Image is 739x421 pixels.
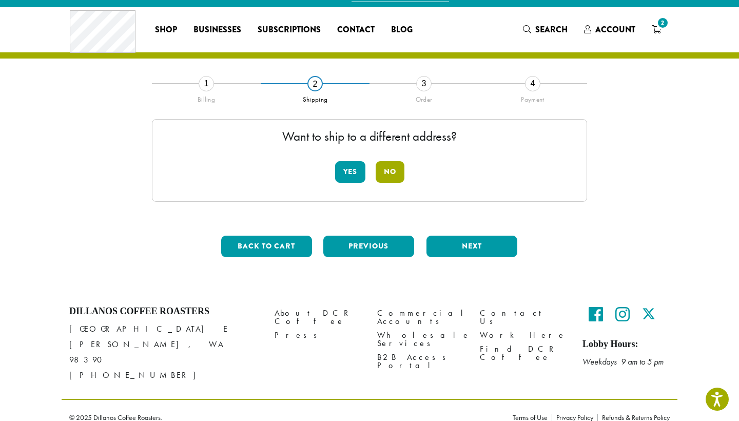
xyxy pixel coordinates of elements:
[261,91,369,104] div: Shipping
[377,328,464,350] a: Wholesale Services
[337,24,375,36] span: Contact
[69,414,497,421] p: © 2025 Dillanos Coffee Roasters.
[307,76,323,91] div: 2
[147,22,185,38] a: Shop
[377,350,464,372] a: B2B Access Portal
[152,91,261,104] div: Billing
[199,76,214,91] div: 1
[478,91,587,104] div: Payment
[597,414,670,421] a: Refunds & Returns Policy
[335,161,365,183] button: Yes
[582,339,670,350] h5: Lobby Hours:
[275,328,362,342] a: Press
[552,414,597,421] a: Privacy Policy
[525,76,540,91] div: 4
[69,306,259,317] h4: Dillanos Coffee Roasters
[535,24,568,35] span: Search
[323,236,414,257] button: Previous
[426,236,517,257] button: Next
[258,24,321,36] span: Subscriptions
[480,342,567,364] a: Find DCR Coffee
[480,328,567,342] a: Work Here
[376,161,404,183] button: No
[377,306,464,328] a: Commercial Accounts
[515,21,576,38] a: Search
[275,306,362,328] a: About DCR Coffee
[221,236,312,257] button: Back to cart
[513,414,552,421] a: Terms of Use
[480,306,567,328] a: Contact Us
[595,24,635,35] span: Account
[582,356,664,367] em: Weekdays 9 am to 5 pm
[656,16,670,30] span: 2
[369,91,478,104] div: Order
[155,24,177,36] span: Shop
[163,130,576,143] p: Want to ship to a different address?
[193,24,241,36] span: Businesses
[391,24,413,36] span: Blog
[416,76,432,91] div: 3
[69,321,259,383] p: [GEOGRAPHIC_DATA] E [PERSON_NAME], WA 98390 [PHONE_NUMBER]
